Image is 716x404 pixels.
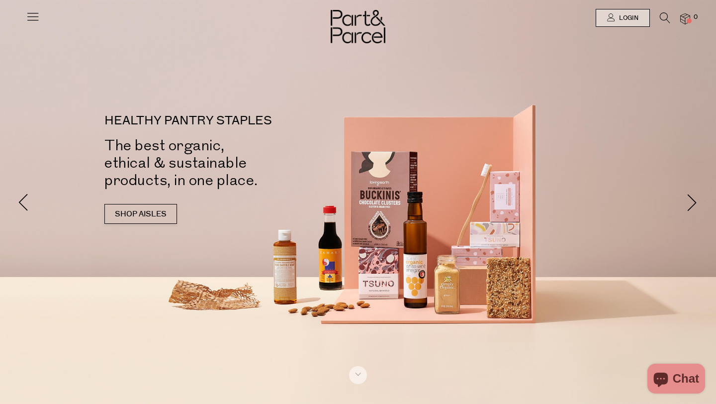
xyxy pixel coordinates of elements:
span: 0 [691,13,700,22]
a: 0 [680,13,690,24]
span: Login [617,14,638,22]
a: SHOP AISLES [104,204,177,224]
p: HEALTHY PANTRY STAPLES [104,115,373,127]
inbox-online-store-chat: Shopify online store chat [644,364,708,396]
img: Part&Parcel [331,10,385,43]
a: Login [596,9,650,27]
h2: The best organic, ethical & sustainable products, in one place. [104,137,373,189]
